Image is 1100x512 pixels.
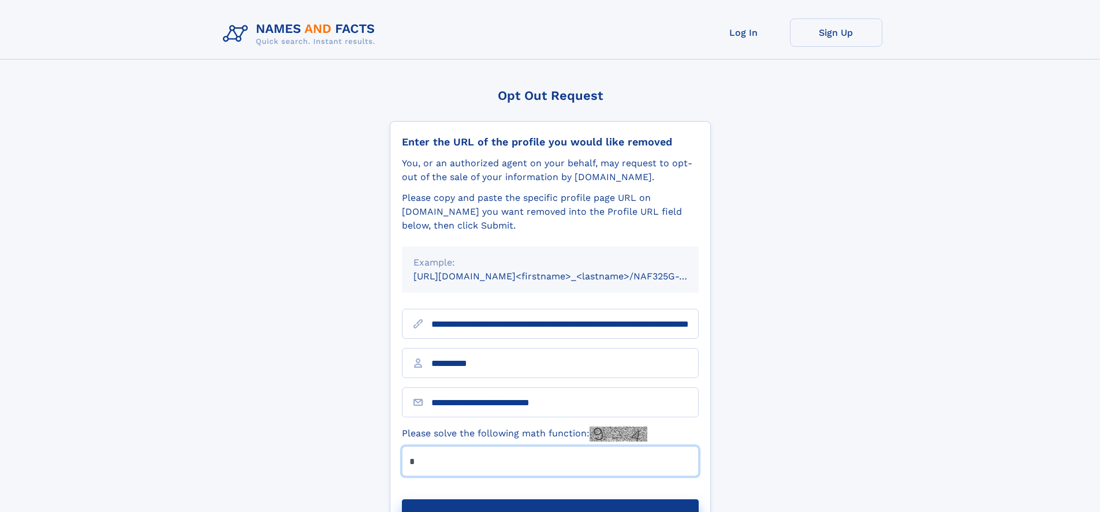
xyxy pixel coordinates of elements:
[698,18,790,47] a: Log In
[218,18,385,50] img: Logo Names and Facts
[390,88,711,103] div: Opt Out Request
[413,256,687,270] div: Example:
[790,18,882,47] a: Sign Up
[402,136,699,148] div: Enter the URL of the profile you would like removed
[402,156,699,184] div: You, or an authorized agent on your behalf, may request to opt-out of the sale of your informatio...
[413,271,721,282] small: [URL][DOMAIN_NAME]<firstname>_<lastname>/NAF325G-xxxxxxxx
[402,191,699,233] div: Please copy and paste the specific profile page URL on [DOMAIN_NAME] you want removed into the Pr...
[402,427,647,442] label: Please solve the following math function:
